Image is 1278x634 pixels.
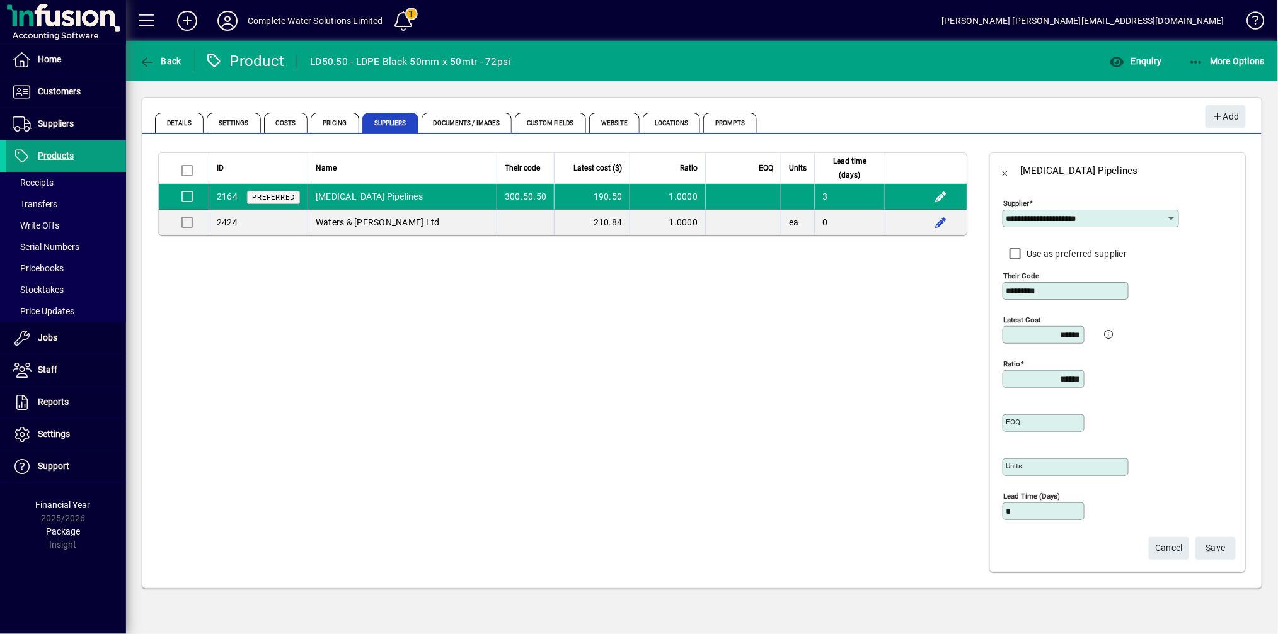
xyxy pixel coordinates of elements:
[311,113,359,133] span: Pricing
[36,500,91,510] span: Financial Year
[1206,543,1211,553] span: S
[1237,3,1262,43] a: Knowledge Base
[1006,417,1020,426] mat-label: EOQ
[13,263,64,273] span: Pricebooks
[6,279,126,300] a: Stocktakes
[1149,537,1189,560] button: Cancel
[38,118,74,128] span: Suppliers
[308,184,497,210] td: [MEDICAL_DATA] Pipelines
[554,184,630,210] td: 190.50
[155,113,204,133] span: Details
[139,56,181,66] span: Back
[6,354,126,386] a: Staff
[643,113,700,133] span: Locations
[1212,106,1239,127] span: Add
[1206,105,1246,128] button: Add
[252,193,295,201] span: Preferred
[1109,56,1161,66] span: Enquiry
[6,172,126,193] a: Receipts
[814,210,885,235] td: 0
[167,9,207,32] button: Add
[1003,315,1041,324] mat-label: Latest cost
[759,161,773,175] span: EOQ
[38,397,69,407] span: Reports
[589,113,640,133] span: Website
[1020,161,1138,181] div: [MEDICAL_DATA] Pipelines
[217,161,224,175] span: ID
[316,161,337,175] span: Name
[217,190,238,203] div: 2164
[703,113,757,133] span: Prompts
[6,387,126,418] a: Reports
[505,161,540,175] span: Their code
[13,242,79,252] span: Serial Numbers
[13,178,54,188] span: Receipts
[6,322,126,354] a: Jobs
[38,429,70,439] span: Settings
[554,210,630,235] td: 210.84
[38,86,81,96] span: Customers
[38,54,61,64] span: Home
[6,451,126,482] a: Support
[13,220,59,230] span: Write Offs
[990,156,1020,186] button: Back
[1003,492,1060,501] mat-label: Lead time (days)
[1006,461,1022,470] mat-label: Units
[6,300,126,322] a: Price Updates
[207,113,261,133] span: Settings
[362,113,418,133] span: Suppliers
[6,236,126,258] a: Serial Numbers
[6,108,126,140] a: Suppliers
[1024,247,1127,260] label: Use as preferred supplier
[6,419,126,450] a: Settings
[6,258,126,279] a: Pricebooks
[6,193,126,215] a: Transfers
[308,210,497,235] td: Waters & [PERSON_NAME] Ltd
[515,113,585,133] span: Custom Fields
[789,161,807,175] span: Units
[13,285,64,295] span: Stocktakes
[781,210,814,235] td: ea
[217,216,238,229] div: 2424
[573,161,622,175] span: Latest cost ($)
[310,52,510,72] div: LD50.50 - LDPE Black 50mm x 50mtr - 72psi
[822,154,877,182] span: Lead time (days)
[630,184,705,210] td: 1.0000
[46,526,80,536] span: Package
[38,332,57,342] span: Jobs
[205,51,285,71] div: Product
[38,461,69,471] span: Support
[680,161,698,175] span: Ratio
[1206,538,1226,558] span: ave
[248,11,383,31] div: Complete Water Solutions Limited
[6,76,126,108] a: Customers
[497,184,554,210] td: 300.50.50
[264,113,308,133] span: Costs
[6,44,126,76] a: Home
[1155,538,1183,558] span: Cancel
[38,150,74,161] span: Products
[1189,56,1265,66] span: More Options
[1185,50,1269,72] button: More Options
[6,215,126,236] a: Write Offs
[941,11,1224,31] div: [PERSON_NAME] [PERSON_NAME][EMAIL_ADDRESS][DOMAIN_NAME]
[1003,359,1020,368] mat-label: Ratio
[814,184,885,210] td: 3
[13,199,57,209] span: Transfers
[38,365,57,375] span: Staff
[136,50,185,72] button: Back
[1003,271,1039,280] mat-label: Their code
[1106,50,1165,72] button: Enquiry
[1003,199,1029,208] mat-label: Supplier
[630,210,705,235] td: 1.0000
[1195,537,1236,560] button: Save
[422,113,512,133] span: Documents / Images
[13,306,74,316] span: Price Updates
[126,50,195,72] app-page-header-button: Back
[207,9,248,32] button: Profile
